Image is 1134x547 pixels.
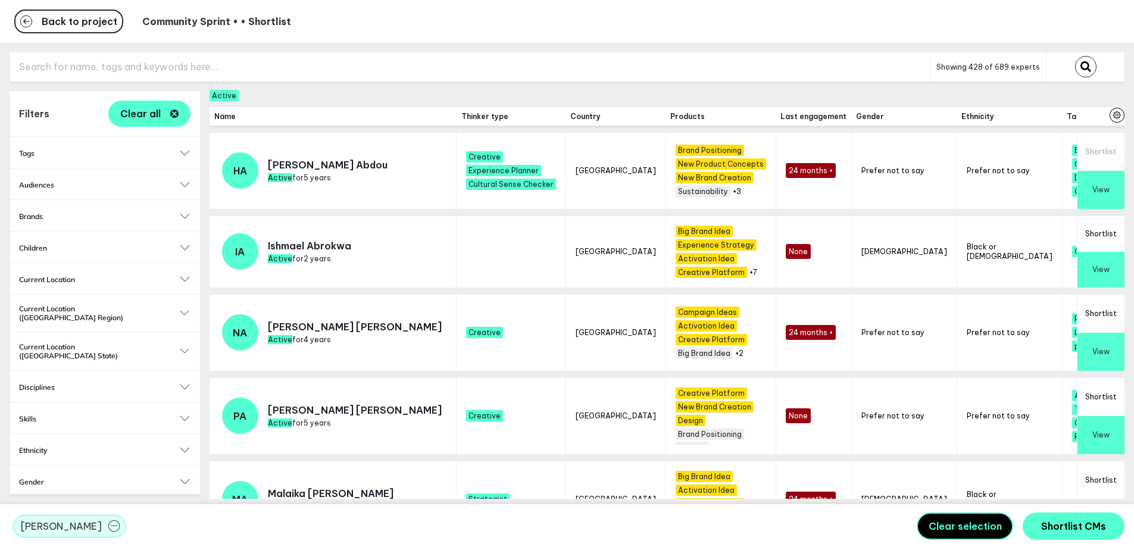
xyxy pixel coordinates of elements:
span: Alcohol [1072,390,1104,401]
span: Creative [466,410,503,421]
span: New Brand Creation [676,172,754,183]
span: for 2 years [268,254,331,263]
span: Creative Platform [676,267,747,278]
button: View [1077,171,1124,209]
span: Restaurants [1072,431,1122,442]
span: Creative [1072,158,1109,170]
span: Brand Positioning [676,498,744,510]
button: Shortlist [1077,461,1124,499]
span: [DEMOGRAPHIC_DATA] [861,495,947,504]
span: Strategist [466,493,510,505]
span: Last engagement [780,112,846,121]
h2: Gender [19,477,190,486]
span: Design [676,415,705,426]
span: Showing 428 of 689 experts [936,62,1040,71]
span: MA [232,493,248,505]
button: +3 [733,187,741,196]
h2: Ethnicity [19,446,190,455]
button: Clear all [108,101,190,127]
span: Online [1072,186,1099,197]
h2: Tags [19,149,190,158]
span: Black or [DEMOGRAPHIC_DATA] [967,490,1052,508]
span: Prefer not to say [861,166,924,175]
button: Brands [19,212,190,221]
span: Travel [1072,404,1100,415]
span: Shortlist CMs [1041,520,1106,532]
button: View [1077,333,1124,371]
span: [GEOGRAPHIC_DATA] [576,495,656,504]
button: View [1077,252,1124,287]
span: Cultural Sense Checker [466,179,556,190]
span: Country [570,112,661,121]
button: Shortlist [1077,378,1124,416]
span: Activation Idea [676,485,737,496]
span: Languages [1072,327,1117,338]
span: Experience Strategy [676,239,757,251]
button: Skills [19,414,190,423]
span: Activation Idea [676,320,737,332]
span: Creative Platform [676,387,747,399]
span: [GEOGRAPHIC_DATA] [576,166,656,175]
span: 24 months + [786,492,836,507]
span: Active [210,90,239,101]
span: Photography [1072,313,1124,324]
span: Prefer not to say [861,411,924,420]
span: Sustainability [676,186,730,197]
span: Creative Platform [676,334,747,345]
button: Audiences [19,180,190,189]
button: Back to project [14,10,123,33]
span: Prefer not to say [861,328,924,337]
span: Prefer not to say [967,411,1030,420]
button: Disciplines [19,383,190,392]
span: for 4 years [268,335,331,344]
span: [GEOGRAPHIC_DATA] [576,328,656,337]
span: Campaign Ideas [676,307,739,318]
span: Charity [1072,417,1104,429]
span: Brand Positioning [676,429,744,440]
p: Community Sprint • • Shortlist [142,15,291,27]
span: Name [214,112,452,121]
button: Current Location ([GEOGRAPHIC_DATA] Region) [19,304,190,322]
button: Current Location [19,275,190,284]
span: photographer [1072,340,1128,352]
span: [GEOGRAPHIC_DATA] [576,247,656,256]
span: Active [268,335,292,344]
span: HA [233,165,247,177]
span: [DEMOGRAPHIC_DATA] [861,247,947,256]
p: [PERSON_NAME] [PERSON_NAME] [268,321,442,333]
span: None [786,244,811,259]
span: for 5 years [268,418,331,427]
span: Black or [DEMOGRAPHIC_DATA] [967,242,1052,261]
h1: Filters [19,108,49,120]
button: View [1077,416,1124,454]
span: New Product Concepts [676,158,766,170]
button: Children [19,243,190,252]
p: Ishmael Abrokwa [268,240,351,252]
button: Shortlist CMs [1023,512,1124,540]
button: +7 [749,268,757,277]
button: Current Location ([GEOGRAPHIC_DATA] State) [19,342,190,360]
span: Branding [1072,145,1109,156]
button: Shortlist [1077,133,1124,171]
span: Prefer not to say [967,166,1030,175]
span: for 5 years [268,173,331,182]
span: Big Brand Idea [676,471,733,482]
span: Big Brand Idea [676,226,733,237]
span: Active [268,173,292,182]
span: Products [670,112,771,121]
button: +2 [735,349,743,358]
span: Creative [466,151,503,162]
span: New Brand Creation [676,401,754,412]
span: Activation Idea [676,253,737,264]
p: Malaika [PERSON_NAME] [268,487,393,499]
span: None [786,408,811,423]
span: Thinker type [461,112,561,121]
span: Naming [676,442,708,454]
span: Back to project [42,17,117,26]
